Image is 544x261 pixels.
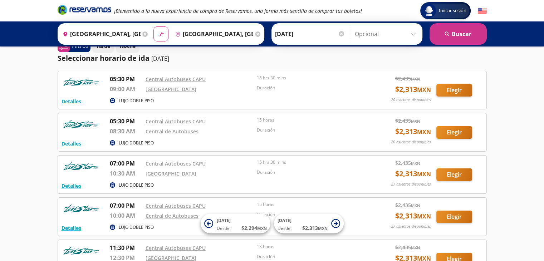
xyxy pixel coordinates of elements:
a: Central de Autobuses [146,212,199,219]
p: LUJO DOBLE PISO [119,140,154,146]
span: $ 2,313 [395,84,431,95]
small: MXN [417,170,431,178]
p: 11:30 PM [110,243,142,252]
span: $ 2,435 [395,243,420,251]
small: MXN [417,86,431,94]
p: 05:30 PM [110,75,142,83]
p: 20 asientos disponibles [391,139,431,145]
a: Central Autobuses CAPU [146,118,206,125]
a: Central de Autobuses [146,128,199,135]
p: 07:00 PM [110,201,142,210]
img: RESERVAMOS [62,159,101,173]
a: Central Autobuses CAPU [146,76,206,83]
p: 27 asientos disponibles [391,181,431,187]
p: 13 horas [257,243,365,250]
button: [DATE]Desde:$2,313MXN [274,214,344,233]
p: 07:00 PM [110,159,142,168]
small: MXN [318,226,328,231]
em: ¡Bienvenido a la nueva experiencia de compra de Reservamos, una forma más sencilla de comprar tus... [114,8,362,14]
a: [GEOGRAPHIC_DATA] [146,86,196,93]
p: 15 hrs 30 mins [257,159,365,166]
a: Central Autobuses CAPU [146,245,206,251]
span: $ 2,313 [395,126,431,137]
p: 15 horas [257,117,365,123]
button: English [478,6,487,15]
p: 09:00 AM [110,85,142,93]
img: RESERVAMOS [62,117,101,131]
p: 27 asientos disponibles [391,223,431,230]
p: 10:00 AM [110,211,142,220]
input: Elegir Fecha [275,25,345,43]
span: $ 2,294 [241,224,267,232]
span: Iniciar sesión [436,7,469,14]
button: [DATE]Desde:$2,294MXN [201,214,270,233]
span: $ 2,435 [395,201,420,209]
span: $ 2,435 [395,117,420,124]
button: Detalles [62,98,81,105]
a: Central Autobuses CAPU [146,160,206,167]
small: MXN [417,128,431,136]
button: Detalles [62,140,81,147]
p: 10:30 AM [110,169,142,178]
p: LUJO DOBLE PISO [119,98,154,104]
button: Elegir [436,84,472,97]
button: Elegir [436,126,472,139]
p: Duración [257,85,365,91]
p: 05:30 PM [110,117,142,125]
p: 20 asientos disponibles [391,97,431,103]
span: $ 2,313 [395,211,431,221]
a: Central Autobuses CAPU [146,202,206,209]
span: Desde: [278,225,291,232]
p: Duración [257,169,365,176]
span: $ 2,435 [395,75,420,82]
span: $ 2,313 [302,224,328,232]
p: 08:30 AM [110,127,142,136]
p: Seleccionar horario de ida [58,53,150,64]
p: 15 horas [257,201,365,208]
p: 15 hrs 30 mins [257,75,365,81]
span: $ 2,435 [395,159,420,167]
p: [DATE] [151,54,169,63]
p: LUJO DOBLE PISO [119,224,154,231]
small: MXN [411,161,420,166]
small: MXN [417,212,431,220]
small: MXN [411,76,420,82]
span: [DATE] [217,217,231,223]
input: Buscar Origen [60,25,141,43]
p: Duración [257,127,365,133]
img: RESERVAMOS [62,75,101,89]
span: $ 2,313 [395,168,431,179]
span: [DATE] [278,217,291,223]
button: Detalles [62,182,81,189]
button: Elegir [436,211,472,223]
i: Brand Logo [58,4,111,15]
a: Brand Logo [58,4,111,17]
small: MXN [257,226,267,231]
small: MXN [411,118,420,124]
p: Duración [257,211,365,218]
button: Detalles [62,224,81,232]
p: LUJO DOBLE PISO [119,182,154,188]
button: Buscar [430,23,487,45]
img: RESERVAMOS [62,201,101,216]
input: Opcional [355,25,419,43]
p: Duración [257,253,365,260]
small: MXN [411,245,420,250]
a: [GEOGRAPHIC_DATA] [146,170,196,177]
span: Desde: [217,225,231,232]
small: MXN [411,203,420,208]
button: Elegir [436,168,472,181]
input: Buscar Destino [172,25,253,43]
img: RESERVAMOS [62,243,101,258]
